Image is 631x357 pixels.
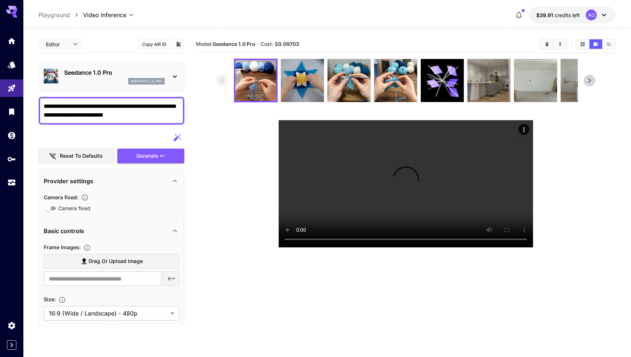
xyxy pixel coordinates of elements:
[44,194,78,200] span: Camera fixed :
[541,39,553,49] button: Clear All
[467,59,510,102] img: +0NeV+AAAABklEQVQDAE4navY7Z8ABAAAAAElFTkSuQmCC
[39,149,114,164] button: Reset to defaults
[83,11,126,19] span: Video Inference
[260,41,299,47] span: Cost: $
[554,39,567,49] button: Download All
[196,41,255,47] span: Model:
[56,296,69,303] button: Adjust the dimensions of the generated image by specifying its width and height in pixels, or sel...
[175,40,182,48] button: Add to library
[44,296,56,302] span: Size :
[257,40,259,48] p: ·
[576,39,616,50] div: Show media in grid viewShow media in video viewShow media in list view
[44,172,179,190] div: Provider settings
[7,60,16,69] div: Models
[46,40,68,48] span: Editor
[589,39,602,49] button: Show media in video view
[7,36,16,46] div: Home
[536,11,580,19] div: $39.90836
[278,41,299,47] b: 0.09703
[130,79,162,84] p: seedance_1_0_pro
[138,39,171,50] button: Copy AIR ID
[117,149,184,164] button: Generate
[514,59,557,102] img: tHx8FQAAAAZJREFUAwBizv9Ct4oyYgAAAABJRU5ErkJggg==
[44,254,179,269] label: Drag or upload image
[529,7,616,23] button: $39.90836AO
[39,11,83,19] nav: breadcrumb
[58,204,90,212] span: Camera fixed
[81,244,94,251] button: Upload frame images.
[89,257,143,266] span: Drag or upload image
[213,41,255,47] b: Seedance 1.0 Pro
[328,59,371,102] img: wwH3MIAAAAGSURBVAMAlAck7jdVJcEAAAAASUVORK5CYII=
[554,12,580,18] span: credits left
[136,152,158,161] span: Generate
[49,309,168,318] span: 16:9 (Wide / Landscape) - 480p
[7,340,16,350] button: Expand sidebar
[44,244,81,250] span: Frame Images :
[518,124,529,135] div: Actions
[39,11,70,19] a: Playground
[7,131,16,140] div: Wallet
[374,59,417,102] img: 1fe2FMAAAAGSURBVAMAhYSxlIBlVp8AAAAASUVORK5CYII=
[44,227,84,235] p: Basic controls
[602,39,615,49] button: Show media in list view
[64,68,165,77] p: Seedance 1.0 Pro
[44,177,93,185] p: Provider settings
[235,60,276,101] img: 9OwI7wAAAAZJREFUAwAdZDw+6V3jhAAAAABJRU5ErkJggg==
[540,39,567,50] div: Clear AllDownload All
[7,107,16,116] div: Library
[536,12,554,18] span: $39.91
[44,222,179,240] div: Basic controls
[561,59,604,102] img: 9XcL+hAAAABklEQVQDAKpuyX3icRWjAAAAAElFTkSuQmCC
[586,9,597,20] div: AO
[7,178,16,187] div: Usage
[7,154,16,164] div: API Keys
[281,59,324,102] img: cAnuUAAAAAZJREFUAwCkLoVL4UJ6wAAAAABJRU5ErkJggg==
[576,39,589,49] button: Show media in grid view
[44,65,179,87] div: Seedance 1.0 Proseedance_1_0_pro
[7,84,16,93] div: Playground
[7,321,16,330] div: Settings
